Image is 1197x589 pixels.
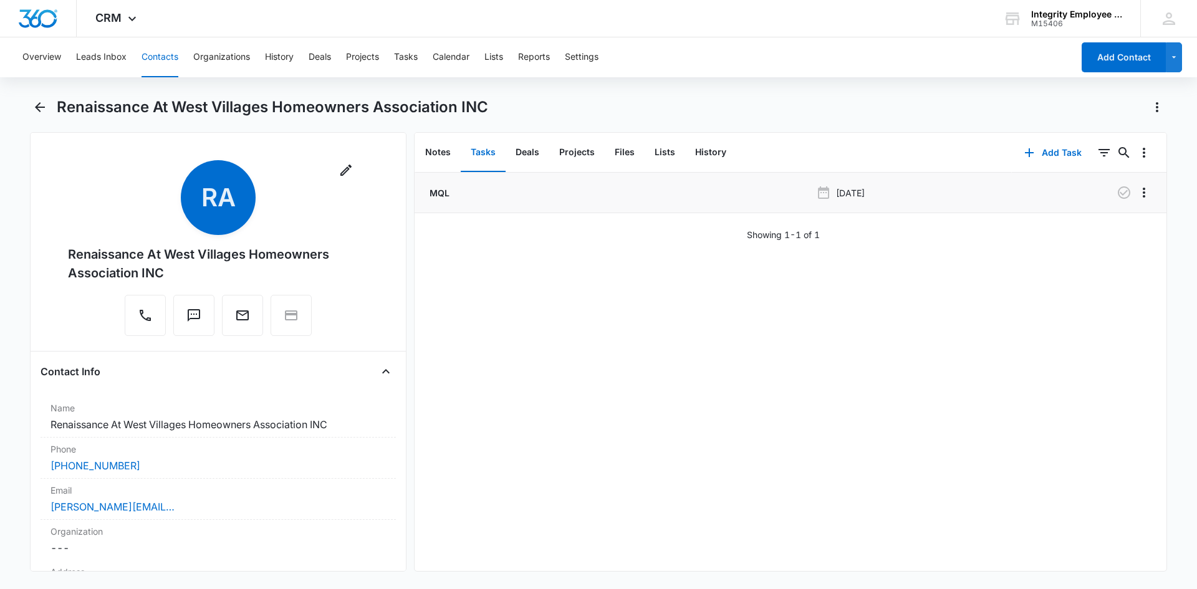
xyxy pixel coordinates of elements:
button: Tasks [461,133,506,172]
dd: --- [50,540,386,555]
a: Text [173,314,214,325]
div: NameRenaissance At West Villages Homeowners Association INC [41,396,396,438]
button: Organizations [193,37,250,77]
h4: Contact Info [41,364,100,379]
button: History [685,133,736,172]
a: [PERSON_NAME][EMAIL_ADDRESS][DOMAIN_NAME] [50,499,175,514]
label: Name [50,401,386,414]
button: Projects [549,133,605,172]
dd: Renaissance At West Villages Homeowners Association INC [50,417,386,432]
button: Add Contact [1082,42,1166,72]
button: History [265,37,294,77]
button: Add Task [1012,138,1094,168]
button: Notes [415,133,461,172]
button: Tasks [394,37,418,77]
p: [DATE] [836,186,865,199]
button: Projects [346,37,379,77]
a: [PHONE_NUMBER] [50,458,140,473]
div: account name [1031,9,1122,19]
label: Email [50,484,386,497]
button: Close [376,362,396,381]
h1: Renaissance At West Villages Homeowners Association INC [57,98,488,117]
label: Phone [50,443,386,456]
button: Lists [645,133,685,172]
button: Contacts [142,37,178,77]
div: Email[PERSON_NAME][EMAIL_ADDRESS][DOMAIN_NAME] [41,479,396,520]
label: Organization [50,525,386,538]
button: Call [125,295,166,336]
button: Reports [518,37,550,77]
span: RA [181,160,256,235]
button: Calendar [433,37,469,77]
p: Showing 1-1 of 1 [747,228,820,241]
div: Renaissance At West Villages Homeowners Association INC [68,245,368,282]
button: Actions [1147,97,1167,117]
div: Phone[PHONE_NUMBER] [41,438,396,479]
button: Deals [309,37,331,77]
button: Overflow Menu [1134,183,1154,203]
button: Settings [565,37,598,77]
span: CRM [95,11,122,24]
button: Deals [506,133,549,172]
button: Filters [1094,143,1114,163]
button: Files [605,133,645,172]
button: Email [222,295,263,336]
div: account id [1031,19,1122,28]
button: Lists [484,37,503,77]
button: Back [30,97,49,117]
button: Overview [22,37,61,77]
label: Address [50,565,386,578]
a: MQL [427,186,449,199]
button: Overflow Menu [1134,143,1154,163]
a: Call [125,314,166,325]
button: Leads Inbox [76,37,127,77]
button: Text [173,295,214,336]
button: Search... [1114,143,1134,163]
div: Organization--- [41,520,396,560]
a: Email [222,314,263,325]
